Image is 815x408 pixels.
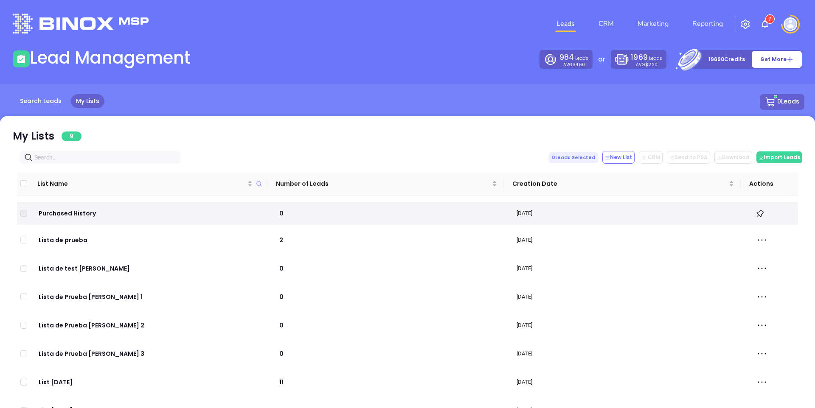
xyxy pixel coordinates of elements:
a: Marketing [634,15,672,32]
img: iconSetting [740,19,750,29]
p: Lista de Prueba [PERSON_NAME] 1 [37,292,263,302]
p: AVG [636,63,658,67]
p: 11 [278,377,502,387]
p: 0 [278,349,502,358]
button: CRM [639,151,663,164]
button: Get More [751,50,802,68]
th: List Name [31,172,267,196]
a: My Lists [71,94,104,108]
span: List Name [37,179,246,188]
p: [DATE] [517,321,740,330]
span: Creation Date [512,179,727,188]
button: Download [714,151,752,164]
span: 0 Leads Selected [549,152,598,163]
p: Lista de test [PERSON_NAME] [37,264,263,273]
p: Lista de prueba [37,235,263,245]
a: Reporting [689,15,726,32]
p: [DATE] [517,264,740,273]
h1: Lead Management [30,48,191,68]
p: 0 [278,292,502,302]
p: 19690 Credits [708,55,745,64]
p: Lista de Prueba [PERSON_NAME] 3 [37,349,263,358]
button: Send to PSA [667,151,710,164]
p: Lista de Prueba [PERSON_NAME] 2 [37,321,263,330]
button: New List [602,151,635,164]
span: 9 [62,131,81,141]
img: user [784,17,797,31]
p: Leads [631,52,662,63]
span: 1969 [631,52,647,62]
p: [DATE] [517,293,740,301]
img: logo [13,14,149,34]
p: [DATE] [517,349,740,358]
span: 7 [768,16,771,22]
a: CRM [595,15,617,32]
p: [DATE] [517,236,740,244]
p: List [DATE] [37,377,263,387]
th: Actions [741,172,792,196]
p: Purchased History [37,209,263,218]
span: $2.30 [645,61,658,68]
th: Creation Date [504,172,741,196]
input: Search… [34,153,169,162]
p: 2 [278,235,502,245]
div: My Lists [13,129,81,144]
a: Leads [553,15,578,32]
p: 0 [278,321,502,330]
span: 984 [559,52,574,62]
a: Search Leads [15,94,67,108]
button: 0Leads [760,94,804,110]
p: AVG [563,63,585,67]
p: [DATE] [517,209,740,218]
button: Import Leads [756,151,802,163]
span: Number of Leads [276,179,491,188]
p: Leads [559,52,588,63]
img: iconNotification [760,19,770,29]
th: Number of Leads [267,172,504,196]
p: [DATE] [517,378,740,386]
span: $4.60 [573,61,585,68]
p: 0 [278,264,502,273]
p: or [598,54,605,64]
p: 0 [278,209,502,218]
sup: 7 [766,15,774,23]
